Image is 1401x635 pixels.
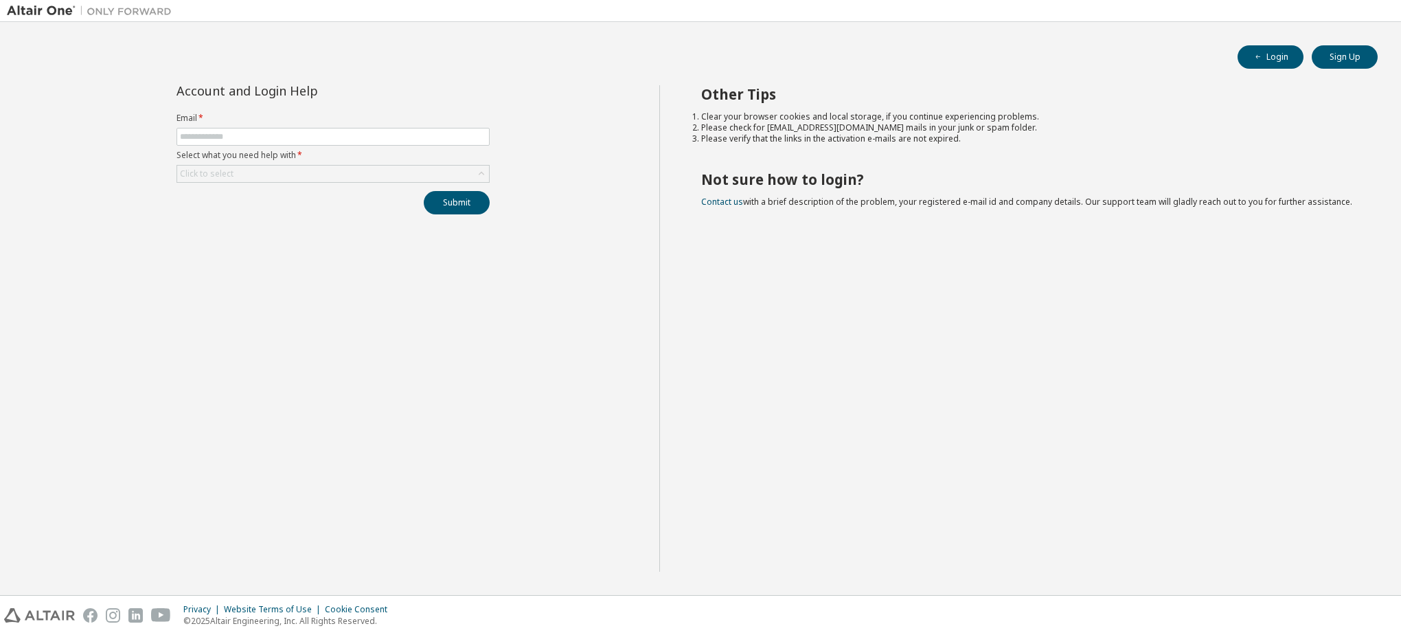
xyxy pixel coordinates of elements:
label: Email [176,113,490,124]
li: Clear your browser cookies and local storage, if you continue experiencing problems. [701,111,1354,122]
h2: Not sure how to login? [701,170,1354,188]
a: Contact us [701,196,743,208]
div: Click to select [177,166,489,182]
div: Website Terms of Use [224,604,325,615]
span: with a brief description of the problem, your registered e-mail id and company details. Our suppo... [701,196,1352,208]
li: Please check for [EMAIL_ADDRESS][DOMAIN_NAME] mails in your junk or spam folder. [701,122,1354,133]
img: youtube.svg [151,608,171,623]
button: Submit [424,191,490,214]
img: altair_logo.svg [4,608,75,623]
label: Select what you need help with [176,150,490,161]
h2: Other Tips [701,85,1354,103]
div: Cookie Consent [325,604,396,615]
div: Privacy [183,604,224,615]
img: facebook.svg [83,608,98,623]
div: Click to select [180,168,233,179]
p: © 2025 Altair Engineering, Inc. All Rights Reserved. [183,615,396,627]
img: instagram.svg [106,608,120,623]
div: Account and Login Help [176,85,427,96]
li: Please verify that the links in the activation e-mails are not expired. [701,133,1354,144]
button: Sign Up [1312,45,1378,69]
button: Login [1238,45,1303,69]
img: Altair One [7,4,179,18]
img: linkedin.svg [128,608,143,623]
